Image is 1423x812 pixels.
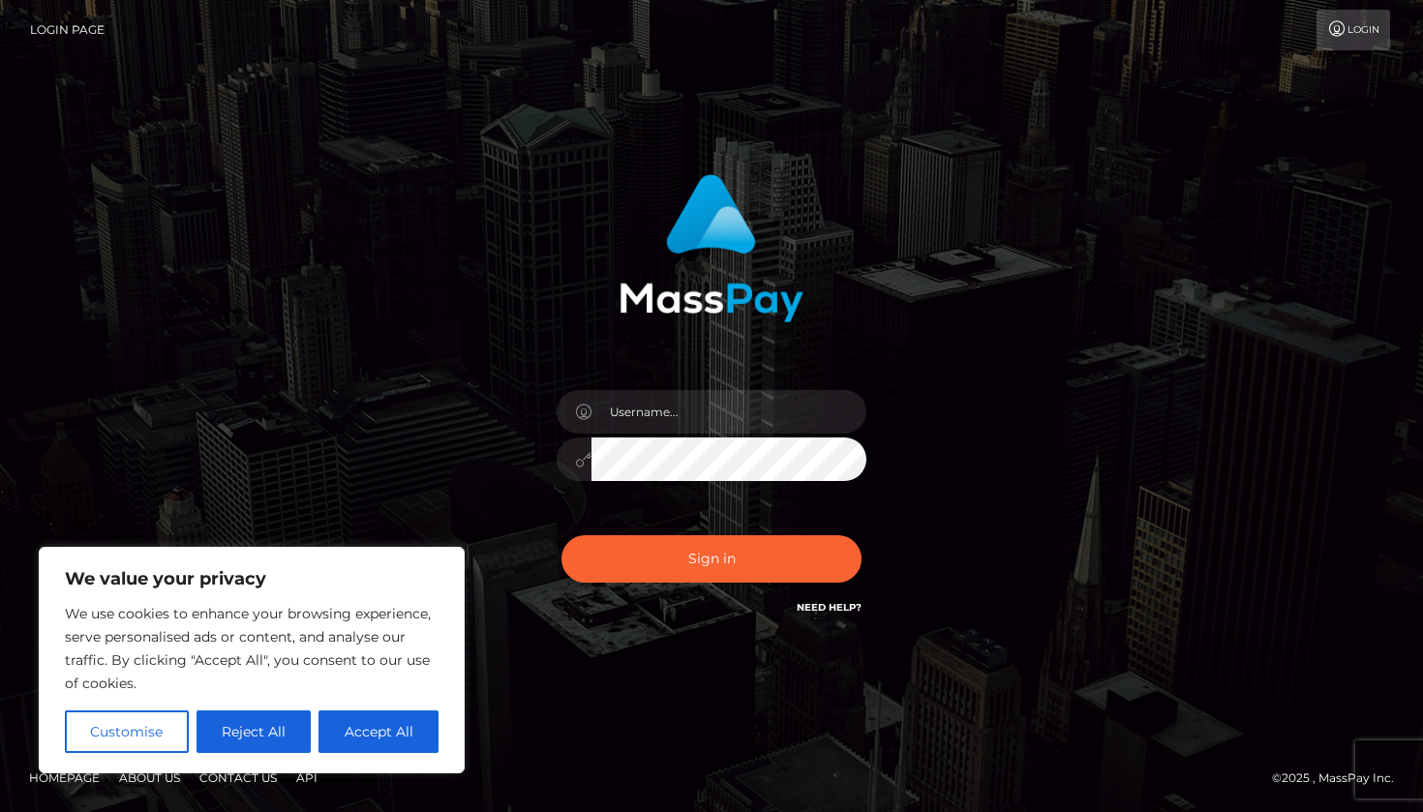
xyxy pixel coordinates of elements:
[318,710,439,753] button: Accept All
[288,763,325,793] a: API
[192,763,285,793] a: Contact Us
[21,763,107,793] a: Homepage
[65,710,189,753] button: Customise
[197,710,312,753] button: Reject All
[797,601,862,614] a: Need Help?
[1317,10,1390,50] a: Login
[591,390,866,434] input: Username...
[30,10,105,50] a: Login Page
[620,174,803,322] img: MassPay Login
[39,547,465,773] div: We value your privacy
[65,567,439,590] p: We value your privacy
[111,763,188,793] a: About Us
[65,602,439,695] p: We use cookies to enhance your browsing experience, serve personalised ads or content, and analys...
[561,535,862,583] button: Sign in
[1272,767,1408,789] div: © 2025 , MassPay Inc.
